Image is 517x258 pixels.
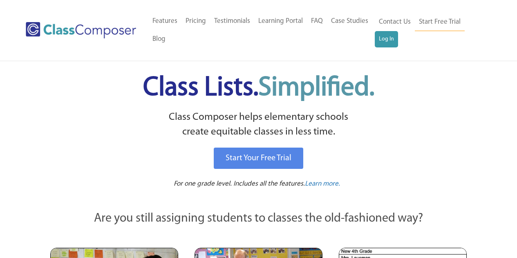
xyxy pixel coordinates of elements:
p: Are you still assigning students to classes the old-fashioned way? [50,210,467,228]
a: Contact Us [375,13,415,31]
span: Simplified. [258,75,374,101]
a: Features [148,12,181,30]
span: Start Your Free Trial [226,154,291,162]
img: Class Composer [26,22,136,38]
a: Blog [148,30,170,48]
span: Learn more. [305,180,340,187]
a: Testimonials [210,12,254,30]
a: FAQ [307,12,327,30]
a: Pricing [181,12,210,30]
span: Class Lists. [143,75,374,101]
nav: Header Menu [375,13,485,47]
a: Log In [375,31,398,47]
span: For one grade level. Includes all the features. [174,180,305,187]
a: Start Free Trial [415,13,465,31]
a: Case Studies [327,12,372,30]
a: Start Your Free Trial [214,148,303,169]
a: Learn more. [305,179,340,189]
nav: Header Menu [148,12,375,48]
a: Learning Portal [254,12,307,30]
p: Class Composer helps elementary schools create equitable classes in less time. [49,110,468,140]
